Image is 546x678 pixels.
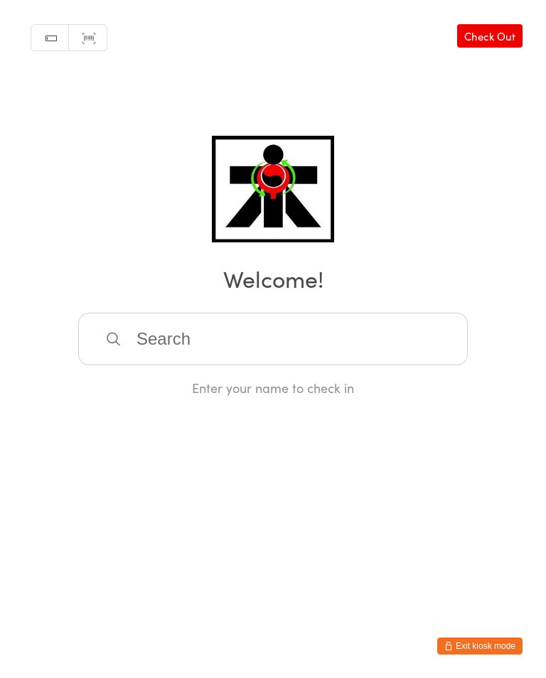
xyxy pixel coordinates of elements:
button: Exit kiosk mode [437,637,523,655]
a: Check Out [457,24,523,48]
input: Search [78,313,468,365]
h2: Welcome! [14,262,532,294]
img: ATI Martial Arts Joondalup [212,136,333,242]
div: Enter your name to check in [78,379,468,397]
